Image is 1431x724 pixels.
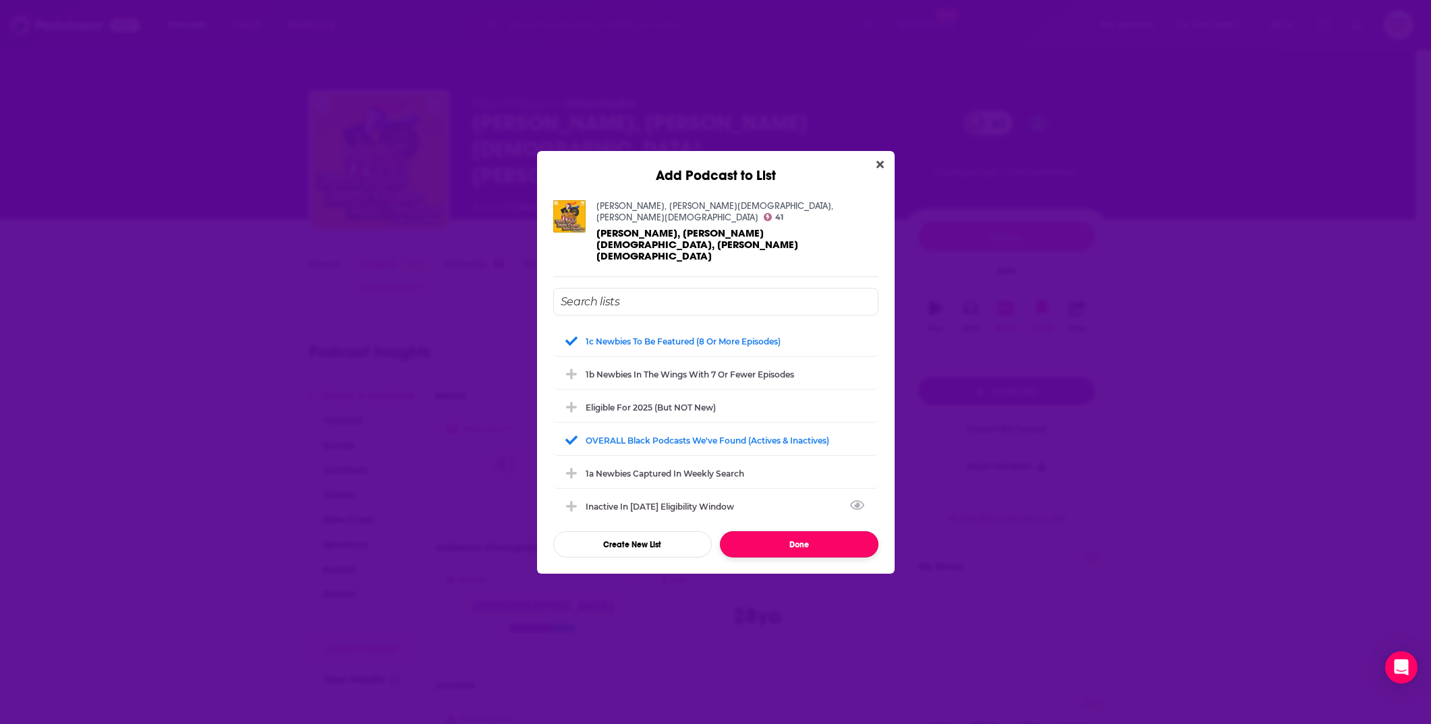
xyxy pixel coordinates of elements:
[553,288,878,557] div: Add Podcast To List
[553,491,878,521] div: Inactive in 2025 eligibility window
[596,200,833,223] a: Hella Black, Hella Queer, Hella Christian
[537,151,895,184] div: Add Podcast to List
[586,336,781,346] div: 1c Newbies to be featured (8 or more episodes)
[553,531,712,557] button: Create New List
[553,359,878,389] div: 1b Newbies in the wings with 7 or fewer episodes
[871,156,889,173] button: Close
[586,402,716,413] div: Eligible for 2025 (but NOT new)
[553,326,878,356] div: 1c Newbies to be featured (8 or more episodes)
[553,288,878,315] input: Search lists
[553,392,878,422] div: Eligible for 2025 (but NOT new)
[764,213,784,221] a: 41
[553,200,586,233] img: Hella Black, Hella Queer, Hella Christian
[586,502,742,512] div: Inactive in [DATE] eligibility window
[586,469,744,479] div: 1a Newbies captured in weekly search
[553,458,878,488] div: 1a Newbies captured in weekly search
[596,227,798,262] span: [PERSON_NAME], [PERSON_NAME][DEMOGRAPHIC_DATA], [PERSON_NAME][DEMOGRAPHIC_DATA]
[720,531,878,557] button: Done
[596,227,878,262] a: Hella Black, Hella Queer, Hella Christian
[775,214,783,220] span: 41
[586,435,829,446] div: OVERALL Black podcasts we've found (actives & inactives)
[553,425,878,455] div: OVERALL Black podcasts we've found (actives & inactives)
[1385,651,1418,684] div: Open Intercom Messenger
[586,369,794,380] div: 1b Newbies in the wings with 7 or fewer episodes
[734,509,742,510] button: View Link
